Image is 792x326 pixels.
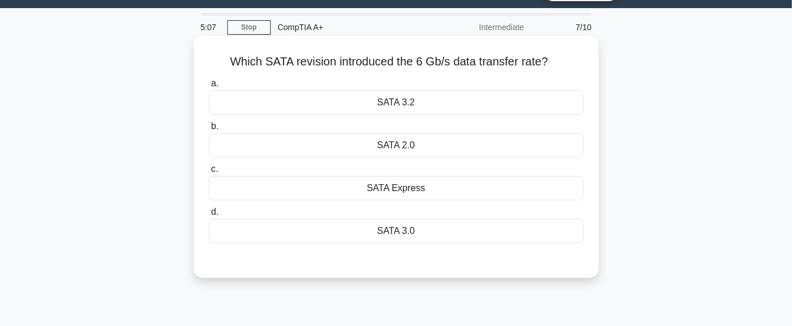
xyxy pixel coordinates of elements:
[208,54,585,69] h5: Which SATA revision introduced the 6 Gb/s data transfer rate?
[209,219,584,243] div: SATA 3.0
[271,16,430,39] div: CompTIA A+
[211,121,219,131] span: b.
[531,16,599,39] div: 7/10
[209,90,584,115] div: SATA 3.2
[209,133,584,157] div: SATA 2.0
[211,207,219,217] span: d.
[430,16,531,39] div: Intermediate
[194,16,227,39] div: 5:07
[227,20,271,35] a: Stop
[209,176,584,200] div: SATA Express
[211,78,219,88] span: a.
[211,164,218,174] span: c.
